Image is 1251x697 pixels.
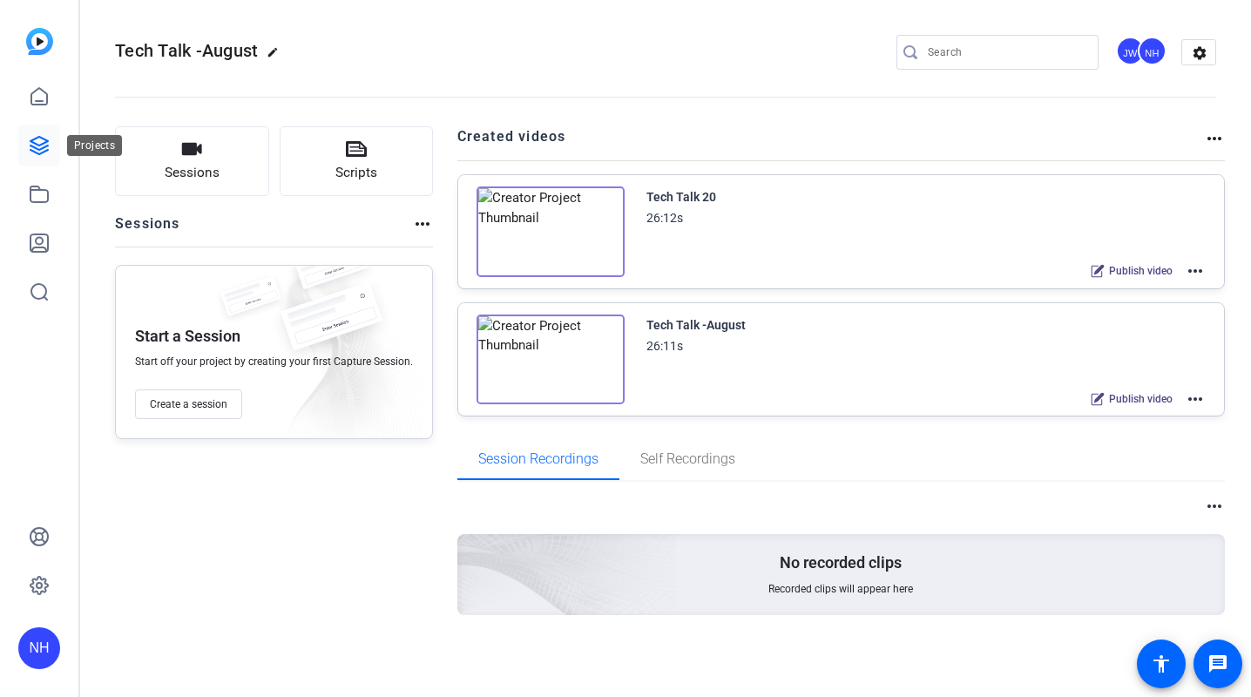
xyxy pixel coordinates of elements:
[67,135,122,156] div: Projects
[1116,37,1146,67] ngx-avatar: Jordan Wong
[283,240,379,303] img: fake-session.png
[412,213,433,234] mat-icon: more_horiz
[254,261,423,447] img: embarkstudio-empty-session.png
[1138,37,1168,67] ngx-avatar: Nancy Hanninen
[135,326,240,347] p: Start a Session
[1138,37,1166,65] div: NH
[1182,40,1217,66] mat-icon: settings
[646,335,683,356] div: 26:11s
[335,163,377,183] span: Scripts
[115,126,269,196] button: Sessions
[1204,128,1225,149] mat-icon: more_horiz
[135,355,413,369] span: Start off your project by creating your first Capture Session.
[212,276,290,328] img: fake-session.png
[640,452,735,466] span: Self Recordings
[280,126,434,196] button: Scripts
[150,397,227,411] span: Create a session
[646,207,683,228] div: 26:12s
[457,126,1205,160] h2: Created videos
[18,627,60,669] div: NH
[768,582,913,596] span: Recorded clips will appear here
[1109,392,1173,406] span: Publish video
[1185,261,1206,281] mat-icon: more_horiz
[266,283,396,369] img: fake-session.png
[1185,389,1206,409] mat-icon: more_horiz
[165,163,220,183] span: Sessions
[1151,653,1172,674] mat-icon: accessibility
[646,315,746,335] div: Tech Talk -August
[928,42,1085,63] input: Search
[115,40,258,61] span: Tech Talk -August
[26,28,53,55] img: blue-gradient.svg
[646,186,716,207] div: Tech Talk 20
[267,46,287,67] mat-icon: edit
[1207,653,1228,674] mat-icon: message
[135,389,242,419] button: Create a session
[1204,496,1225,517] mat-icon: more_horiz
[1116,37,1145,65] div: JW
[477,186,625,277] img: Creator Project Thumbnail
[780,552,902,573] p: No recorded clips
[477,315,625,405] img: Creator Project Thumbnail
[1109,264,1173,278] span: Publish video
[115,213,180,247] h2: Sessions
[478,452,598,466] span: Session Recordings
